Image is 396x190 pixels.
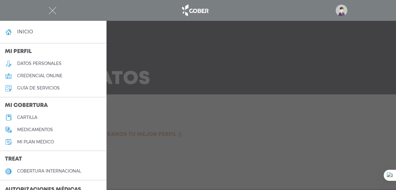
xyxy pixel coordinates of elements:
[17,61,62,66] h5: datos personales
[49,7,56,14] img: Cober_menu-close-white.svg
[17,115,37,120] h5: cartilla
[17,169,81,174] h5: cobertura internacional
[179,3,211,18] img: logo_cober_home-white.png
[17,127,53,132] h5: medicamentos
[336,5,347,16] img: profile-placeholder.svg
[17,73,62,78] h5: credencial online
[17,139,54,145] h5: Mi plan médico
[17,85,60,91] h5: guía de servicios
[17,29,33,35] h4: inicio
